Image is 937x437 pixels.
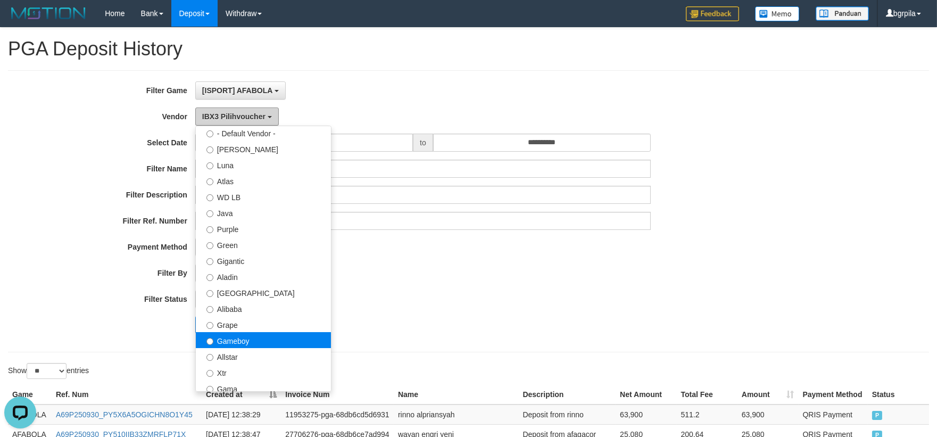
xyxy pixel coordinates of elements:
th: Ref. Num [52,385,202,405]
input: Luna [206,162,213,169]
input: Green [206,242,213,249]
th: Name [394,385,519,405]
input: Xtr [206,370,213,377]
label: Luna [196,156,331,172]
th: Description [518,385,616,405]
label: [PERSON_NAME] [196,141,331,156]
button: [ISPORT] AFABOLA [195,81,286,100]
td: QRIS Payment [799,405,868,425]
label: Atlas [196,172,331,188]
span: PAID [872,411,883,420]
input: [PERSON_NAME] [206,146,213,153]
button: IBX3 Pilihvoucher [195,108,279,126]
th: Invoice Num [281,385,394,405]
span: [ISPORT] AFABOLA [202,86,272,95]
th: Created at: activate to sort column descending [202,385,281,405]
img: MOTION_logo.png [8,5,89,21]
td: [DATE] 12:38:29 [202,405,281,425]
label: Aladin [196,268,331,284]
img: panduan.png [816,6,869,21]
img: Feedback.jpg [686,6,739,21]
th: Net Amount [616,385,676,405]
span: to [413,134,433,152]
label: Gameboy [196,332,331,348]
input: WD LB [206,194,213,201]
img: Button%20Memo.svg [755,6,800,21]
td: 63,900 [616,405,676,425]
label: Gama [196,380,331,396]
input: Gama [206,386,213,393]
td: rinno alpriansyah [394,405,519,425]
td: 63,900 [737,405,799,425]
input: - Default Vendor - [206,130,213,137]
label: Show entries [8,363,89,379]
h1: PGA Deposit History [8,38,929,60]
th: Game [8,385,52,405]
input: [GEOGRAPHIC_DATA] [206,290,213,297]
label: Purple [196,220,331,236]
span: IBX3 Pilihvoucher [202,112,266,121]
label: Gigantic [196,252,331,268]
label: WD LB [196,188,331,204]
label: [GEOGRAPHIC_DATA] [196,284,331,300]
input: Aladin [206,274,213,281]
input: Atlas [206,178,213,185]
label: Allstar [196,348,331,364]
th: Payment Method [799,385,868,405]
input: Gigantic [206,258,213,265]
th: Total Fee [677,385,737,405]
input: Grape [206,322,213,329]
select: Showentries [27,363,67,379]
label: Xtr [196,364,331,380]
td: 11953275-pga-68db6cd5d6931 [281,405,394,425]
input: Java [206,210,213,217]
label: Green [196,236,331,252]
th: Status [868,385,929,405]
th: Amount: activate to sort column ascending [737,385,799,405]
a: A69P250930_PY5X6A5OGICHN8O1Y45 [56,410,193,419]
input: Allstar [206,354,213,361]
td: 511.2 [677,405,737,425]
input: Gameboy [206,338,213,345]
label: - Default Vendor - [196,125,331,141]
label: Alibaba [196,300,331,316]
label: Grape [196,316,331,332]
button: Open LiveChat chat widget [4,4,36,36]
input: Alibaba [206,306,213,313]
label: Java [196,204,331,220]
td: Deposit from rinno [518,405,616,425]
input: Purple [206,226,213,233]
